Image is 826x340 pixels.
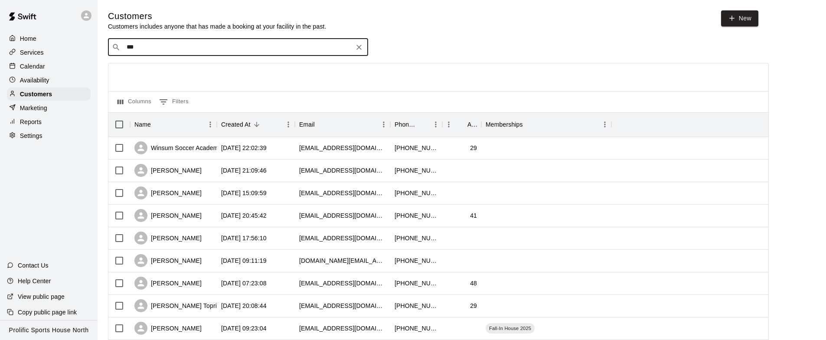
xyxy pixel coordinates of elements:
div: 29 [470,301,477,310]
div: [PERSON_NAME] [134,209,202,222]
div: 2025-09-12 07:23:08 [221,279,267,288]
div: 2025-09-15 15:09:59 [221,189,267,197]
div: 2025-09-12 09:11:19 [221,256,267,265]
div: Winsum Soccer Academy [134,141,222,154]
div: Phone Number [395,112,417,137]
div: +14037967866 [395,324,438,333]
div: pramandeep33@gmail.com [299,234,386,242]
button: Sort [455,118,467,131]
div: oguztorpil@hotmail.com [299,301,386,310]
button: Menu [598,118,611,131]
p: Calendar [20,62,45,71]
div: Created At [217,112,295,137]
p: Customers includes anyone that has made a booking at your facility in the past. [108,22,326,31]
div: Age [442,112,481,137]
button: Menu [204,118,217,131]
p: Reports [20,118,42,126]
h5: Customers [108,10,326,22]
div: cloutiermax77@gmail.com [299,166,386,175]
div: Memberships [486,112,523,137]
div: +14035123270 [395,279,438,288]
div: [PERSON_NAME] [134,164,202,177]
div: 2025-09-09 20:08:44 [221,301,267,310]
div: 2025-09-08 09:23:04 [221,324,267,333]
div: jkishnani27@yahoo.com [299,211,386,220]
a: Home [7,32,91,45]
div: [PERSON_NAME] [134,232,202,245]
a: Services [7,46,91,59]
div: Email [299,112,315,137]
p: Copy public page link [18,308,77,317]
div: sheenadhan@hotmail.com [299,324,386,333]
div: Memberships [481,112,611,137]
div: 48 [470,279,477,288]
button: Menu [429,118,442,131]
button: Select columns [115,95,153,109]
a: Calendar [7,60,91,73]
button: Menu [442,118,455,131]
a: Reports [7,115,91,128]
button: Menu [282,118,295,131]
div: haritesh1@outlook.com [299,189,386,197]
div: Age [467,112,477,137]
p: Settings [20,131,42,140]
div: Phone Number [390,112,442,137]
div: 29 [470,144,477,152]
p: Marketing [20,104,47,112]
div: Email [295,112,390,137]
div: 2025-09-12 17:56:10 [221,234,267,242]
p: Contact Us [18,261,49,270]
a: Settings [7,129,91,142]
span: Fall-In House 2025 [486,325,535,332]
div: [PERSON_NAME] [134,277,202,290]
div: +13069605155 [395,166,438,175]
button: Menu [377,118,390,131]
div: 2025-09-12 20:45:42 [221,211,267,220]
p: Help Center [18,277,51,285]
div: president@nosecreeksoftball.ca [299,279,386,288]
p: Customers [20,90,52,98]
div: +13689975243 [395,144,438,152]
a: Marketing [7,101,91,114]
button: Sort [315,118,327,131]
div: 2025-09-16 22:02:39 [221,144,267,152]
button: Sort [417,118,429,131]
div: 41 [470,211,477,220]
div: [PERSON_NAME] [134,186,202,199]
div: +14039294214 [395,211,438,220]
div: 2025-09-15 21:09:46 [221,166,267,175]
div: Name [130,112,217,137]
p: Prolific Sports House North [9,326,89,335]
div: +14034830108 [395,189,438,197]
div: winsumsoccer@gmail.com [299,144,386,152]
a: New [721,10,758,26]
div: angelop.telus.net@gmail.com [299,256,386,265]
button: Sort [151,118,163,131]
p: Home [20,34,36,43]
div: Name [134,112,151,137]
button: Sort [523,118,535,131]
button: Clear [353,41,365,53]
div: Fall-In House 2025 [486,323,535,333]
button: Sort [251,118,263,131]
div: Search customers by name or email [108,39,368,56]
div: [PERSON_NAME] [134,322,202,335]
div: +15874330120 [395,234,438,242]
div: Created At [221,112,251,137]
div: +13689975243 [395,301,438,310]
button: Show filters [157,95,191,109]
div: [PERSON_NAME] Topril [134,299,218,312]
div: +17802971011 [395,256,438,265]
p: Services [20,48,44,57]
a: Availability [7,74,91,87]
p: View public page [18,292,65,301]
p: Availability [20,76,49,85]
a: Customers [7,88,91,101]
